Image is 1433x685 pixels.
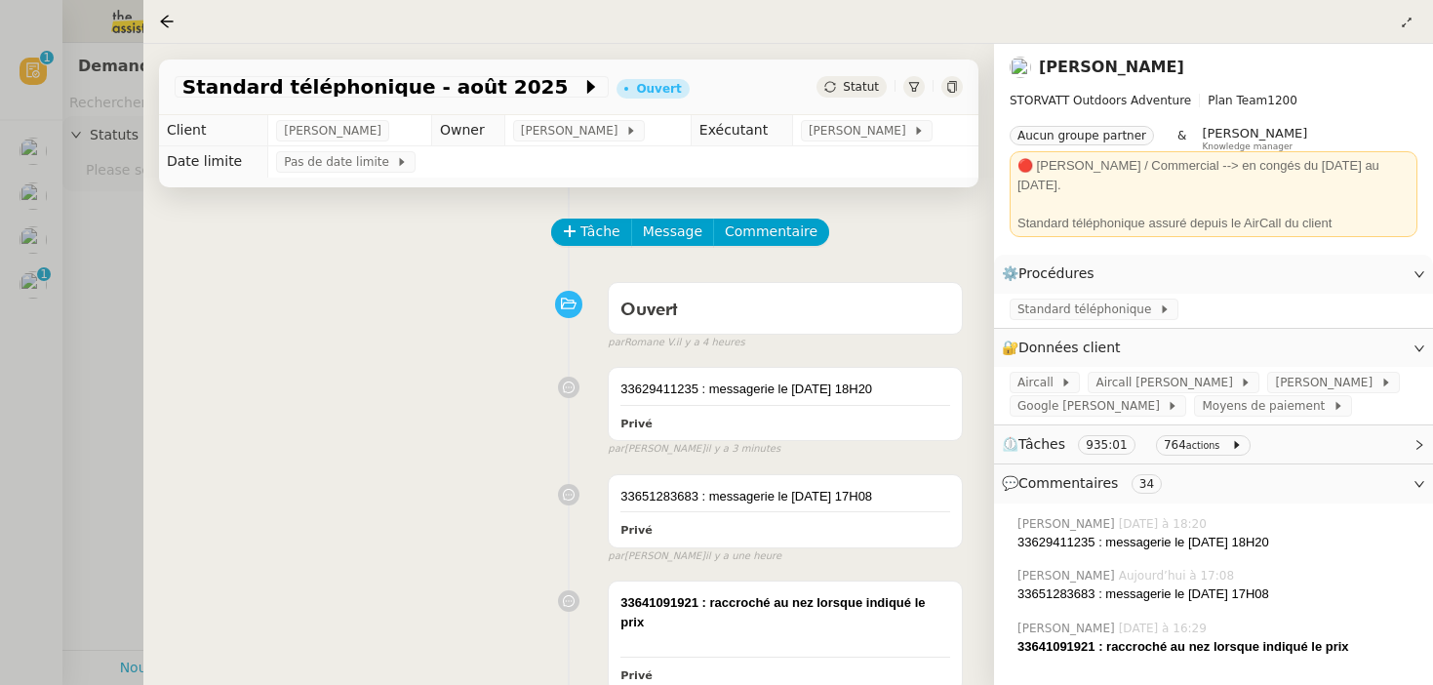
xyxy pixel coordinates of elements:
span: Plan Team [1208,94,1267,107]
span: Aujourd’hui à 17:08 [1119,567,1238,584]
span: [PERSON_NAME] [284,121,381,141]
span: Google [PERSON_NAME] [1017,396,1167,416]
td: Date limite [159,146,268,178]
app-user-label: Knowledge manager [1202,126,1307,151]
span: Aircall [1017,373,1060,392]
span: [PERSON_NAME] [1017,515,1119,533]
b: Privé [620,418,652,430]
span: ⏲️ [1002,436,1258,452]
span: [PERSON_NAME] [521,121,625,141]
span: il y a 3 minutes [705,441,780,458]
span: il y a une heure [705,548,781,565]
span: STORVATT Outdoors Adventure [1010,94,1191,107]
span: [DATE] à 18:20 [1119,515,1211,533]
button: Tâche [551,219,632,246]
span: Statut [843,80,879,94]
div: 33651283683 : messagerie le [DATE] 17H08 [1017,584,1417,604]
span: Standard téléphonique - août 2025 [182,77,582,97]
div: 33651283683 : messagerie le [DATE] 17H08 [620,487,950,506]
div: Ouvert [636,83,681,95]
small: [PERSON_NAME] [608,548,781,565]
span: Knowledge manager [1202,141,1293,152]
span: [PERSON_NAME] [809,121,913,141]
div: 💬Commentaires 34 [994,464,1433,503]
small: actions [1186,440,1220,451]
span: [PERSON_NAME] [1275,373,1379,392]
span: par [608,335,624,351]
span: Moyens de paiement [1202,396,1332,416]
span: Tâches [1018,436,1065,452]
div: 33629411235 : messagerie le [DATE] 18H20 [1017,533,1417,552]
button: Commentaire [713,219,829,246]
span: par [608,441,624,458]
strong: 33641091921 : raccroché au nez lorsque indiqué le prix [1017,639,1349,654]
span: ⚙️ [1002,262,1103,285]
span: Standard téléphonique [1017,300,1159,319]
div: 🔐Données client [994,329,1433,367]
div: 33629411235 : messagerie le [DATE] 18H20 [620,380,950,399]
small: [PERSON_NAME] [608,441,780,458]
span: Commentaires [1018,475,1118,491]
span: [PERSON_NAME] [1017,620,1119,637]
b: Privé [620,669,652,682]
div: ⏲️Tâches 935:01 764actions [994,425,1433,463]
div: Standard téléphonique assuré depuis le AirCall du client [1017,214,1410,233]
small: Romane V. [608,335,744,351]
span: [PERSON_NAME] [1202,126,1307,141]
strong: 33641091921 : raccroché au nez lorsque indiqué le prix [620,595,925,629]
nz-tag: 34 [1132,474,1162,494]
span: [PERSON_NAME] [1017,567,1119,584]
td: Exécutant [691,115,792,146]
img: users%2FRcIDm4Xn1TPHYwgLThSv8RQYtaM2%2Favatar%2F95761f7a-40c3-4bb5-878d-fe785e6f95b2 [1010,57,1031,78]
span: Tâche [580,221,620,243]
div: 🔴 [PERSON_NAME] / Commercial --> en congés du [DATE] au [DATE]. [1017,156,1410,194]
nz-tag: Aucun groupe partner [1010,126,1154,145]
span: Aircall [PERSON_NAME] [1095,373,1240,392]
td: Client [159,115,268,146]
span: 764 [1164,438,1186,452]
span: Ouvert [620,302,678,319]
span: Procédures [1018,265,1095,281]
td: Owner [431,115,504,146]
div: ⚙️Procédures [994,255,1433,293]
b: Privé [620,524,652,537]
span: Données client [1018,340,1121,355]
span: Pas de date limite [284,152,396,172]
span: [DATE] à 16:29 [1119,620,1211,637]
a: [PERSON_NAME] [1039,58,1184,76]
span: 1200 [1267,94,1297,107]
nz-tag: 935:01 [1078,435,1134,455]
span: Message [643,221,702,243]
span: 🔐 [1002,337,1129,359]
button: Message [631,219,714,246]
span: il y a 4 heures [676,335,745,351]
span: 💬 [1002,475,1170,491]
span: par [608,548,624,565]
span: Commentaire [725,221,817,243]
span: & [1177,126,1186,151]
